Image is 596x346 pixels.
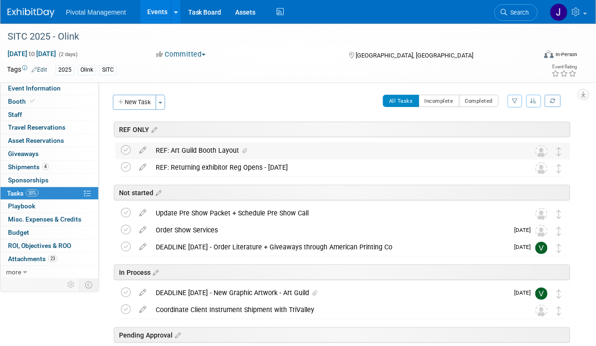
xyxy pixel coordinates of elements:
img: ExhibitDay [8,8,55,17]
span: 4 [42,163,49,170]
a: edit [135,226,151,234]
i: Booth reservation complete [30,99,35,104]
span: Booth [8,98,37,105]
span: Asset Reservations [8,137,64,144]
span: Attachments [8,255,57,263]
span: Giveaways [8,150,39,157]
div: In Process [114,264,570,280]
div: 2025 [56,65,74,75]
i: Move task [556,147,561,156]
a: Travel Reservations [0,121,98,134]
span: 30% [26,189,39,197]
div: Order Show Services [151,222,509,238]
td: Personalize Event Tab Strip [63,279,79,291]
a: Shipments4 [0,161,98,173]
i: Move task [556,164,561,173]
span: Budget [8,229,29,236]
a: Booth [0,95,98,108]
a: Playbook [0,200,98,213]
a: Edit sections [149,124,157,134]
a: edit [135,209,151,217]
span: more [6,268,21,276]
span: Search [507,9,529,16]
span: [DATE] [514,289,535,296]
a: edit [135,146,151,155]
i: Move task [556,306,561,315]
div: Olink [78,65,96,75]
span: Travel Reservations [8,124,65,131]
i: Move task [556,289,561,298]
img: Jessica Gatton [550,3,568,21]
span: (2 days) [58,51,78,58]
div: REF ONLY [114,122,570,137]
span: [GEOGRAPHIC_DATA], [GEOGRAPHIC_DATA] [356,52,474,59]
button: Incomplete [419,95,460,107]
img: Unassigned [535,162,548,174]
div: Pending Approval [114,327,570,343]
div: DEADLINE [DATE] - Order Literature + Giveaways through American Printing Co [151,239,509,255]
button: Completed [459,95,499,107]
div: DEADLINE [DATE] - New Graphic Artwork - Art Guild [151,285,509,301]
button: Committed [153,49,209,59]
a: edit [135,243,151,251]
i: Move task [556,210,561,219]
div: Event Rating [551,65,577,69]
span: Shipments [8,163,49,171]
div: SITC [99,65,117,75]
a: ROI, Objectives & ROO [0,239,98,252]
button: All Tasks [383,95,419,107]
span: 23 [48,255,57,262]
button: New Task [113,95,156,110]
a: Edit sections [153,188,161,197]
div: Event Format [494,49,577,63]
span: to [27,50,36,58]
img: Unassigned [535,305,548,317]
a: Attachments23 [0,253,98,265]
a: Edit sections [151,267,159,277]
i: Move task [556,227,561,236]
a: Sponsorships [0,174,98,187]
span: Playbook [8,202,35,210]
span: [DATE] [514,244,535,250]
span: Tasks [7,189,39,197]
img: Unassigned [535,208,548,220]
a: Asset Reservations [0,134,98,147]
a: Tasks30% [0,187,98,200]
a: Edit [32,66,47,73]
a: more [0,266,98,279]
span: [DATE] [514,227,535,233]
td: Toggle Event Tabs [79,279,99,291]
div: Coordinate Client Instrument Shipment with TriValley [151,302,517,318]
img: Unassigned [535,145,548,157]
a: edit [135,288,151,297]
a: Search [494,4,538,21]
span: [DATE] [DATE] [7,49,56,58]
td: Tags [7,65,47,75]
span: Misc. Expenses & Credits [8,215,81,223]
a: edit [135,305,151,314]
span: Sponsorships [8,176,48,184]
a: Misc. Expenses & Credits [0,213,98,226]
a: Edit sections [173,330,181,339]
i: Move task [556,244,561,253]
img: Valerie Weld [535,242,548,254]
a: Staff [0,108,98,121]
div: Not started [114,185,570,200]
a: Event Information [0,82,98,95]
a: Giveaways [0,148,98,160]
span: Pivotal Management [66,8,126,16]
span: ROI, Objectives & ROO [8,242,71,249]
div: REF: Returning exhibitor Reg Opens - [DATE] [151,159,517,175]
a: Budget [0,226,98,239]
a: edit [135,163,151,172]
span: Staff [8,111,22,118]
div: Update Pre Show Packet + Schedule Pre Show Call [151,205,517,221]
div: REF: Art Guild Booth Layout [151,142,517,158]
img: Format-Inperson.png [544,50,554,58]
img: Unassigned [535,225,548,237]
span: Event Information [8,84,61,92]
img: Valerie Weld [535,288,548,300]
div: In-Person [555,51,577,58]
div: SITC 2025 - Olink [4,28,529,45]
a: Refresh [545,95,561,107]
